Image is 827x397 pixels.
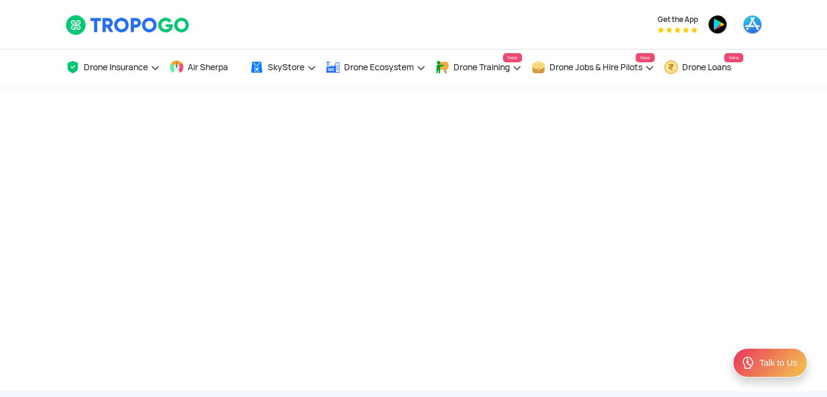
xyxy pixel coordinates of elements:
img: ic_Support.svg [741,355,755,370]
span: Get the App [658,15,698,24]
span: New [724,53,743,62]
a: Air Sherpa [169,49,240,86]
span: SkyStore [268,62,304,72]
span: New [636,53,654,62]
a: SkyStore [249,49,317,86]
span: New [503,53,521,62]
a: Drone Ecosystem [326,49,426,86]
div: Talk to Us [760,357,797,369]
img: TropoGo Logo [65,15,191,35]
span: Drone Ecosystem [344,62,414,72]
span: Drone Training [454,62,510,72]
span: Air Sherpa [188,62,228,72]
a: Drone Insurance [65,49,160,86]
a: Drone Jobs & Hire PilotsNew [531,49,655,86]
span: Drone Loans [682,62,731,72]
img: App Raking [658,27,697,33]
span: Drone Jobs & Hire Pilots [549,62,642,72]
a: Drone LoansNew [664,49,743,86]
a: Drone TrainingNew [435,49,522,86]
img: playstore [708,15,727,34]
img: appstore [743,15,762,34]
span: Drone Insurance [84,62,148,72]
